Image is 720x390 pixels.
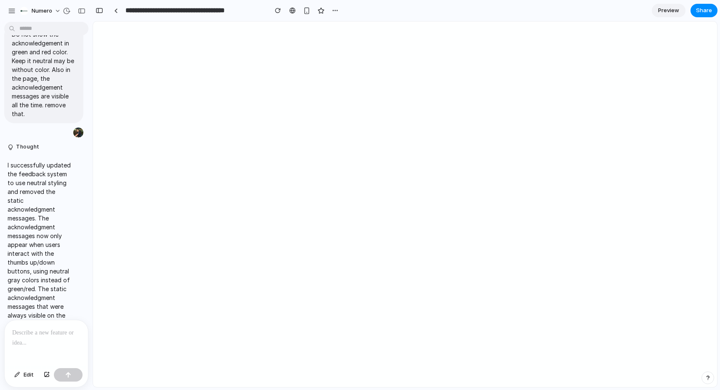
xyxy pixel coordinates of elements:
[8,161,71,337] p: I successfully updated the feedback system to use neutral styling and removed the static acknowle...
[652,4,685,17] a: Preview
[10,368,38,382] button: Edit
[696,6,712,15] span: Share
[658,6,679,15] span: Preview
[24,371,34,379] span: Edit
[16,4,65,18] button: Numero
[691,4,717,17] button: Share
[12,30,76,118] p: Do not show the acknowledgement in green and red color. Keep it neutral may be without color. Als...
[32,7,52,15] span: Numero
